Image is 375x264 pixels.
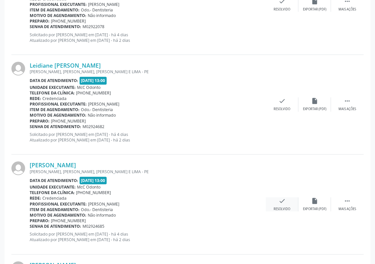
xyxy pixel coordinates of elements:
i:  [344,97,351,105]
span: [PERSON_NAME] [88,201,119,207]
span: [PHONE_NUMBER] [51,18,86,24]
img: img [11,62,25,75]
div: Exportar (PDF) [303,207,326,211]
span: [PHONE_NUMBER] [76,90,111,96]
span: M02924685 [82,223,104,229]
b: Profissional executante: [30,2,87,7]
span: [PERSON_NAME] [88,101,119,107]
span: M02924682 [82,124,104,129]
span: McC Odonto [77,184,100,190]
span: M02922078 [82,24,104,29]
span: Não informado [88,13,116,18]
b: Senha de atendimento: [30,124,81,129]
b: Preparo: [30,118,50,124]
img: img [11,161,25,175]
div: Resolvido [274,207,290,211]
b: Unidade executante: [30,85,76,90]
span: Não informado [88,212,116,218]
b: Preparo: [30,18,50,24]
span: [DATE] 13:00 [80,77,107,84]
b: Senha de atendimento: [30,24,81,29]
b: Data de atendimento: [30,178,78,183]
div: Mais ações [338,107,356,111]
b: Profissional executante: [30,101,87,107]
span: [PHONE_NUMBER] [76,190,111,195]
span: [PHONE_NUMBER] [51,118,86,124]
div: [PERSON_NAME], [PERSON_NAME], [PERSON_NAME] E LIMA - PE [30,69,266,74]
b: Motivo de agendamento: [30,13,86,18]
span: McC Odonto [77,85,100,90]
span: [DATE] 13:00 [80,177,107,184]
div: Mais ações [338,7,356,12]
p: Solicitado por [PERSON_NAME] em [DATE] - há 4 dias Atualizado por [PERSON_NAME] em [DATE] - há 2 ... [30,231,266,242]
b: Data de atendimento: [30,78,78,83]
b: Motivo de agendamento: [30,112,86,118]
b: Rede: [30,96,41,101]
span: Odo.- Dentisteria [81,107,113,112]
b: Unidade executante: [30,184,76,190]
span: Não informado [88,112,116,118]
div: [PERSON_NAME], [PERSON_NAME], [PERSON_NAME] E LIMA - PE [30,169,266,174]
b: Preparo: [30,218,50,223]
b: Telefone da clínica: [30,90,75,96]
b: Item de agendamento: [30,207,80,212]
span: Odo.- Dentisteria [81,7,113,13]
i: insert_drive_file [311,97,318,105]
a: [PERSON_NAME] [30,161,76,169]
i: check [278,197,286,205]
p: Solicitado por [PERSON_NAME] em [DATE] - há 4 dias Atualizado por [PERSON_NAME] em [DATE] - há 2 ... [30,132,266,143]
div: Exportar (PDF) [303,7,326,12]
i: insert_drive_file [311,197,318,205]
div: Mais ações [338,207,356,211]
span: Odo.- Dentisteria [81,207,113,212]
b: Senha de atendimento: [30,223,81,229]
div: Exportar (PDF) [303,107,326,111]
b: Telefone da clínica: [30,190,75,195]
b: Rede: [30,195,41,201]
span: Credenciada [42,96,67,101]
i: check [278,97,286,105]
a: Leidiane [PERSON_NAME] [30,62,101,69]
span: Credenciada [42,195,67,201]
div: Resolvido [274,107,290,111]
i:  [344,197,351,205]
b: Profissional executante: [30,201,87,207]
span: [PHONE_NUMBER] [51,218,86,223]
div: Resolvido [274,7,290,12]
p: Solicitado por [PERSON_NAME] em [DATE] - há 4 dias Atualizado por [PERSON_NAME] em [DATE] - há 2 ... [30,32,266,43]
b: Item de agendamento: [30,7,80,13]
b: Item de agendamento: [30,107,80,112]
b: Motivo de agendamento: [30,212,86,218]
span: [PERSON_NAME] [88,2,119,7]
